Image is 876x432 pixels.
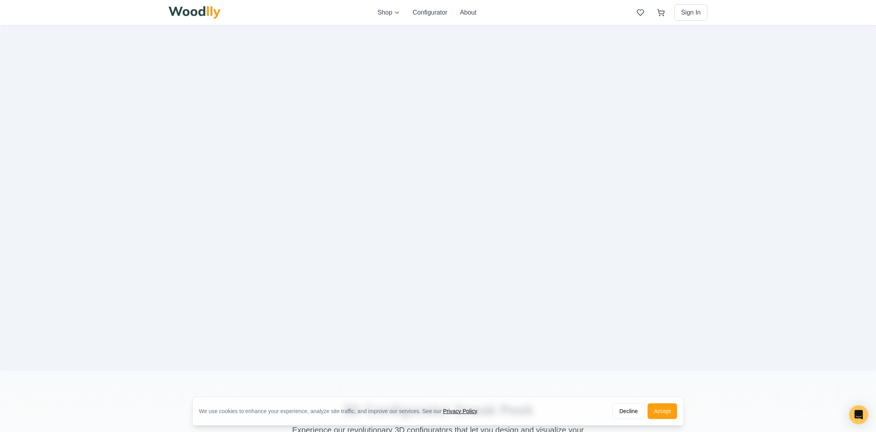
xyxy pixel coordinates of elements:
button: Configurator [413,8,447,17]
button: About [460,8,477,17]
button: Accept [648,403,677,419]
div: Open Intercom Messenger [849,405,868,424]
button: Shop [377,8,400,17]
button: Decline [612,403,644,419]
img: Woodlly [169,6,221,19]
a: Privacy Policy [443,408,477,414]
button: Sign In [674,4,707,21]
div: We use cookies to enhance your experience, analyze site traffic, and improve our services. See our . [199,407,485,415]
